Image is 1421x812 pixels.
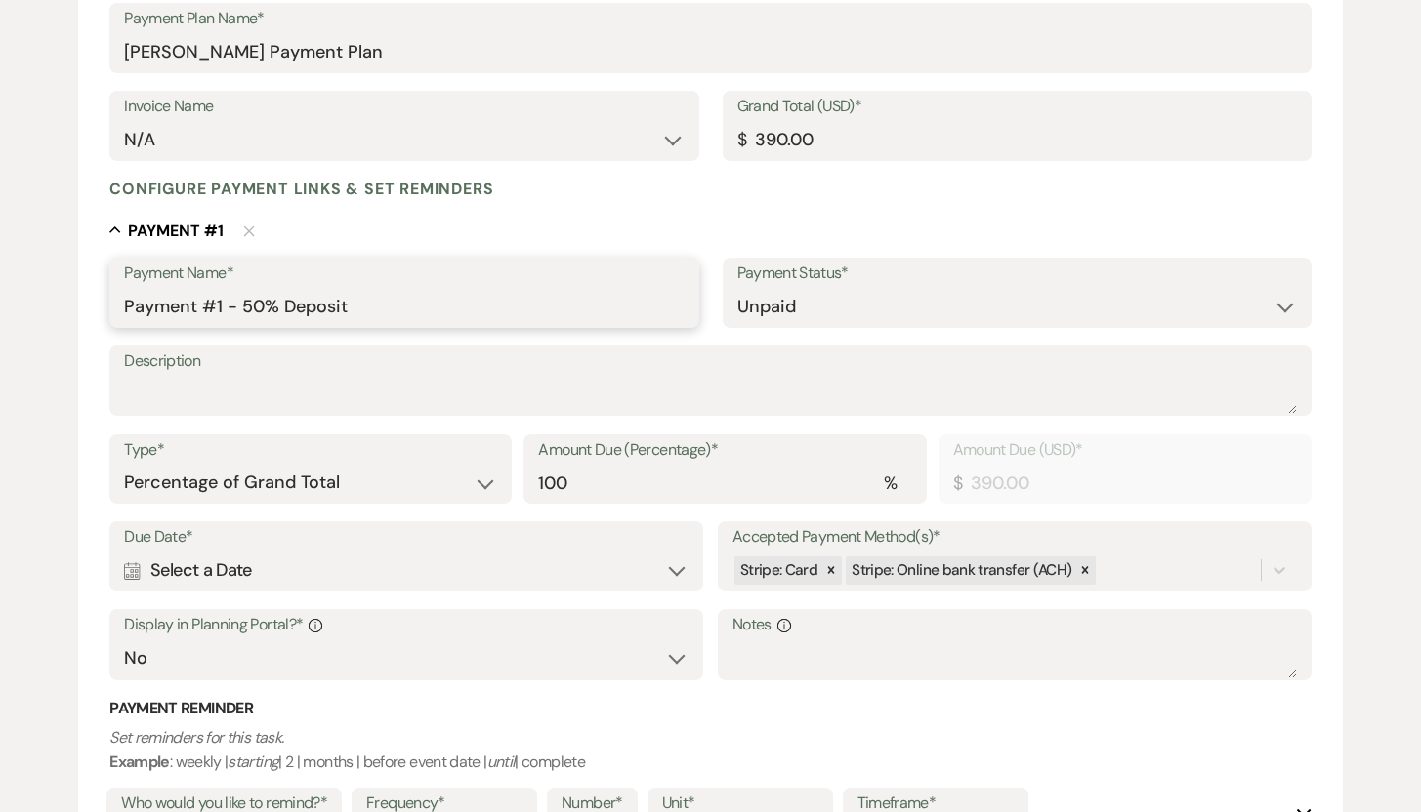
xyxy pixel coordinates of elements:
i: Set reminders for this task. [109,727,283,748]
h5: Payment # 1 [128,221,224,242]
i: starting [228,751,278,772]
h3: Payment Reminder [109,698,1312,719]
label: Payment Status* [737,260,1297,288]
button: Payment #1 [109,221,224,240]
label: Accepted Payment Method(s)* [732,523,1297,551]
i: until [487,751,516,772]
div: $ [737,127,746,153]
label: Type* [124,436,497,465]
label: Display in Planning Portal?* [124,611,689,639]
label: Description [124,347,1297,376]
label: Amount Due (USD)* [953,436,1297,465]
p: : weekly | | 2 | months | before event date | | complete [109,725,1312,775]
div: Select a Date [124,551,689,589]
h4: Configure payment links & set reminders [109,179,493,199]
span: Stripe: Card [740,560,817,580]
span: Stripe: Online bank transfer (ACH) [852,560,1071,580]
label: Notes [732,611,1297,639]
label: Amount Due (Percentage)* [538,436,911,465]
div: % [884,470,897,497]
div: $ [953,470,962,497]
b: Example [109,751,170,772]
label: Payment Name* [124,260,684,288]
label: Invoice Name [124,93,684,121]
label: Grand Total (USD)* [737,93,1297,121]
label: Due Date* [124,523,689,551]
label: Payment Plan Name* [124,5,1297,33]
